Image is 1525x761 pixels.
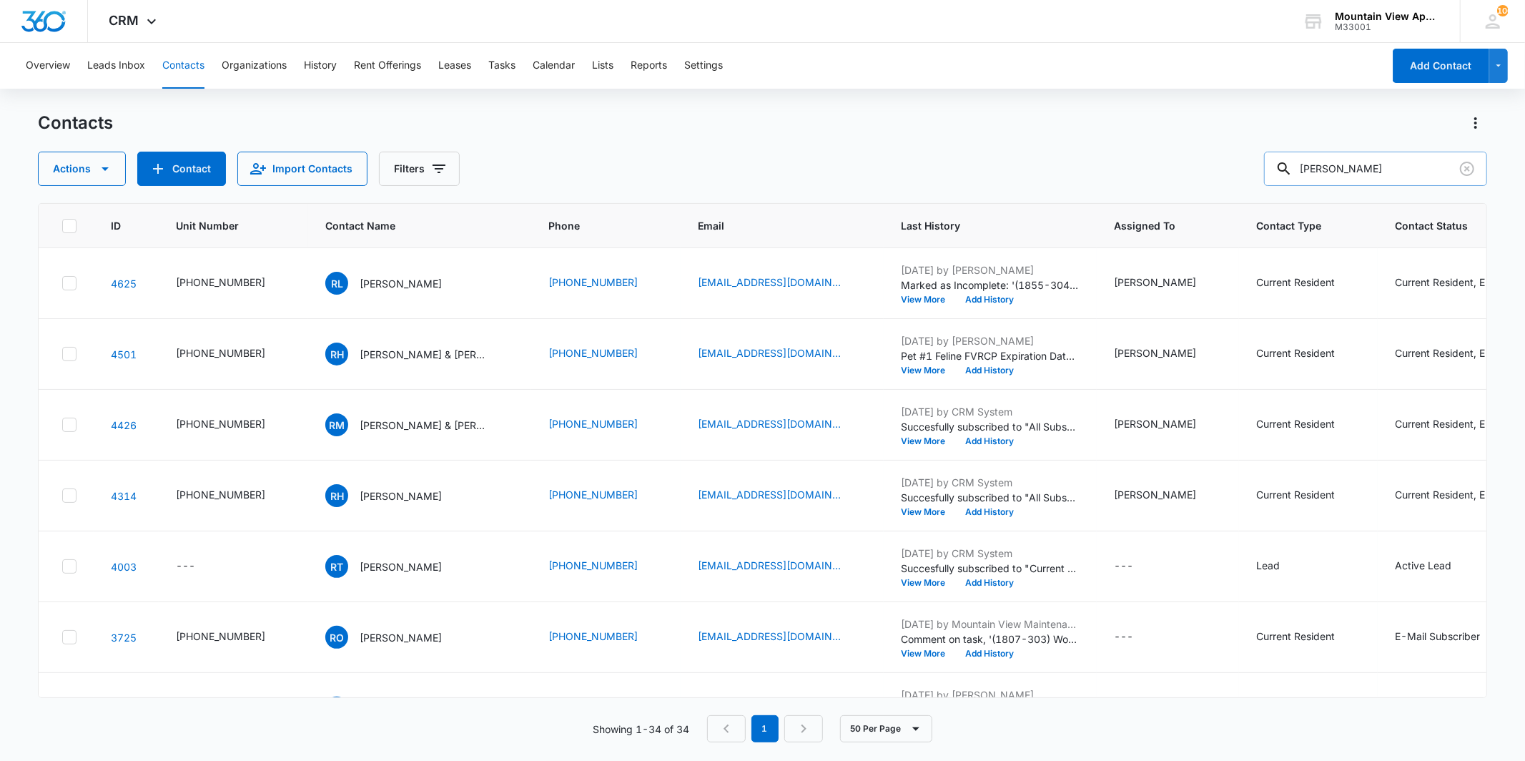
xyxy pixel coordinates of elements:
[698,629,867,646] div: Email - ryanodonnell1718@gmail.com - Select to Edit Field
[360,276,442,291] p: [PERSON_NAME]
[325,555,348,578] span: RT
[1256,275,1361,292] div: Contact Type - Current Resident - Select to Edit Field
[1114,345,1222,363] div: Assigned To - Makenna Berry - Select to Edit Field
[698,218,846,233] span: Email
[1256,275,1335,290] div: Current Resident
[111,561,137,573] a: Navigate to contact details page for Ryan Tripp
[1114,218,1201,233] span: Assigned To
[111,218,121,233] span: ID
[901,475,1080,490] p: [DATE] by CRM System
[698,275,841,290] a: [EMAIL_ADDRESS][DOMAIN_NAME]
[304,43,337,89] button: History
[38,112,113,134] h1: Contacts
[1395,558,1477,575] div: Contact Status - Active Lead - Select to Edit Field
[325,484,468,507] div: Contact Name - Ryan Hiney - Select to Edit Field
[955,437,1024,446] button: Add History
[955,295,1024,304] button: Add History
[1256,487,1361,504] div: Contact Type - Current Resident - Select to Edit Field
[548,487,663,504] div: Phone - (970) 413-3055 - Select to Edit Field
[237,152,367,186] button: Import Contacts
[176,416,265,431] div: [PHONE_NUMBER]
[1256,416,1361,433] div: Contact Type - Current Resident - Select to Edit Field
[111,490,137,502] a: Navigate to contact details page for Ryan Hiney
[325,272,468,295] div: Contact Name - Ryan Lara - Select to Edit Field
[379,152,460,186] button: Filters
[1335,22,1439,32] div: account id
[548,416,663,433] div: Phone - (970) 966-5973 - Select to Edit Field
[901,278,1080,293] p: Marked as Incomplete: '(1855-304) Work Order ' ([DATE]).
[1335,11,1439,22] div: account name
[111,348,137,360] a: Navigate to contact details page for Ryan Horner & Cara Dove
[1395,629,1506,646] div: Contact Status - E-Mail Subscriber - Select to Edit Field
[1256,558,1306,575] div: Contact Type - Lead - Select to Edit Field
[360,630,442,645] p: [PERSON_NAME]
[1256,218,1340,233] span: Contact Type
[901,437,955,446] button: View More
[488,43,515,89] button: Tasks
[325,413,348,436] span: RM
[1456,157,1479,180] button: Clear
[548,345,638,360] a: [PHONE_NUMBER]
[1256,629,1335,644] div: Current Resident
[137,152,226,186] button: Add Contact
[222,43,287,89] button: Organizations
[901,687,1080,702] p: [DATE] by [PERSON_NAME]
[840,715,932,742] button: 50 Per Page
[901,348,1080,363] p: Pet #1 Feline FVRCP Expiration Date changed to [DATE].
[176,487,265,502] div: [PHONE_NUMBER]
[325,484,348,507] span: RH
[548,275,638,290] a: [PHONE_NUMBER]
[1256,487,1335,502] div: Current Resident
[901,546,1080,561] p: [DATE] by CRM System
[698,558,867,575] div: Email - RyanMtripp@yahoo.com - Select to Edit Field
[325,626,468,649] div: Contact Name - Ryan ODonnell - Select to Edit Field
[751,715,779,742] em: 1
[176,275,265,290] div: [PHONE_NUMBER]
[325,218,493,233] span: Contact Name
[1256,629,1361,646] div: Contact Type - Current Resident - Select to Edit Field
[1256,345,1361,363] div: Contact Type - Current Resident - Select to Edit Field
[176,416,291,433] div: Unit Number - 545-1817-203 - Select to Edit Field
[325,555,468,578] div: Contact Name - Ryan Tripp - Select to Edit Field
[1114,629,1159,646] div: Assigned To - - Select to Edit Field
[111,419,137,431] a: Navigate to contact details page for Ryan Murray & Olivia Grace Pfeil
[1114,275,1222,292] div: Assigned To - Makenna Berry - Select to Edit Field
[325,697,348,720] span: RG
[1256,558,1280,573] div: Lead
[698,416,867,433] div: Email - pfeilolivia21@gmail.com - Select to Edit Field
[901,366,955,375] button: View More
[698,558,841,573] a: [EMAIL_ADDRESS][DOMAIN_NAME]
[1114,416,1196,431] div: [PERSON_NAME]
[1256,416,1335,431] div: Current Resident
[698,487,841,502] a: [EMAIL_ADDRESS][DOMAIN_NAME]
[901,632,1080,647] p: Comment on task, '(1807-303) Work Order ' "Water and air filter replaced. No further action needed."
[176,629,291,646] div: Unit Number - 545-1807-303 - Select to Edit Field
[162,43,204,89] button: Contacts
[1114,345,1196,360] div: [PERSON_NAME]
[176,558,195,575] div: ---
[325,343,514,365] div: Contact Name - Ryan Horner & Cara Dove - Select to Edit Field
[26,43,70,89] button: Overview
[548,218,643,233] span: Phone
[325,626,348,649] span: RO
[955,366,1024,375] button: Add History
[325,343,348,365] span: RH
[1114,629,1133,646] div: ---
[901,649,955,658] button: View More
[901,579,955,587] button: View More
[176,218,291,233] span: Unit Number
[698,345,867,363] div: Email - Rhino.h17@gmail.com - Select to Edit Field
[698,345,841,360] a: [EMAIL_ADDRESS][DOMAIN_NAME]
[176,345,291,363] div: Unit Number - 545-1867-204 - Select to Edit Field
[1114,275,1196,290] div: [PERSON_NAME]
[325,697,468,720] div: Contact Name - Ryan Gross - Select to Edit Field
[1393,49,1489,83] button: Add Contact
[1256,345,1335,360] div: Current Resident
[325,413,514,436] div: Contact Name - Ryan Murray & Olivia Grace Pfeil - Select to Edit Field
[684,43,723,89] button: Settings
[176,629,265,644] div: [PHONE_NUMBER]
[1114,558,1133,575] div: ---
[176,487,291,504] div: Unit Number - 545-1809-104 - Select to Edit Field
[111,632,137,644] a: Navigate to contact details page for Ryan ODonnell
[1395,629,1480,644] div: E-Mail Subscriber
